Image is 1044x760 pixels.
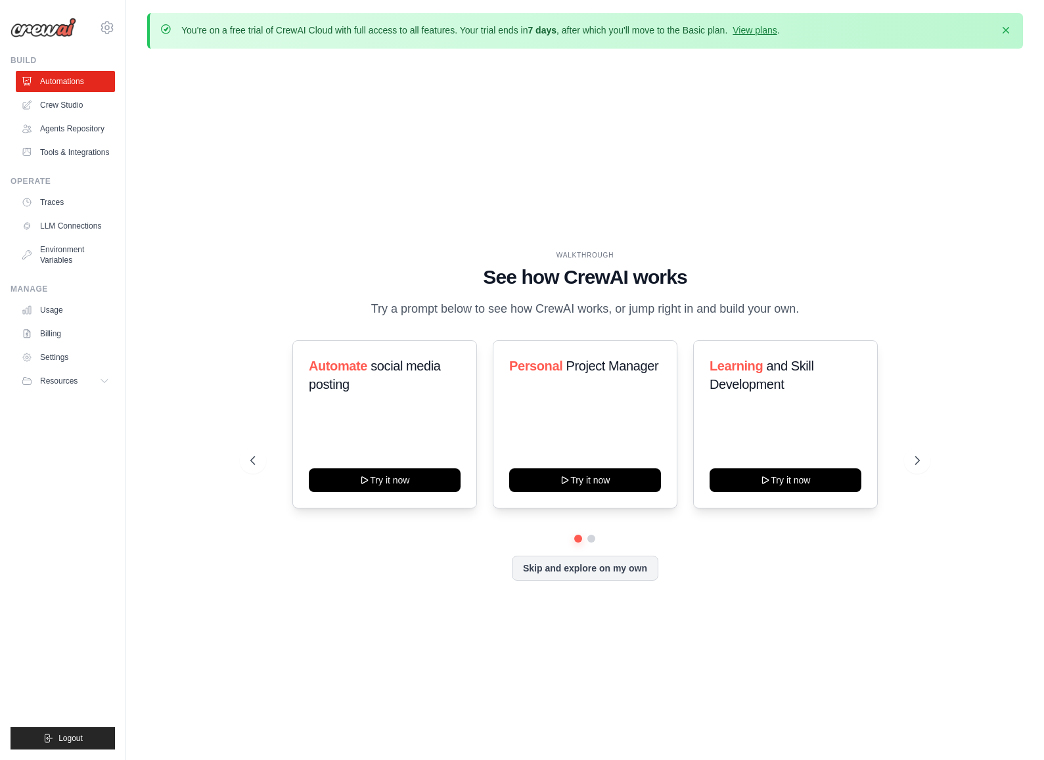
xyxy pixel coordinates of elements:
[309,359,367,373] span: Automate
[11,176,115,187] div: Operate
[566,359,659,373] span: Project Manager
[710,468,861,492] button: Try it now
[733,25,777,35] a: View plans
[16,118,115,139] a: Agents Repository
[16,300,115,321] a: Usage
[11,55,115,66] div: Build
[710,359,813,391] span: and Skill Development
[11,727,115,749] button: Logout
[250,250,919,260] div: WALKTHROUGH
[364,300,806,319] p: Try a prompt below to see how CrewAI works, or jump right in and build your own.
[309,359,441,391] span: social media posting
[40,376,78,386] span: Resources
[16,215,115,236] a: LLM Connections
[16,71,115,92] a: Automations
[16,347,115,368] a: Settings
[181,24,780,37] p: You're on a free trial of CrewAI Cloud with full access to all features. Your trial ends in , aft...
[509,468,661,492] button: Try it now
[509,359,562,373] span: Personal
[250,265,919,289] h1: See how CrewAI works
[309,468,461,492] button: Try it now
[512,556,658,581] button: Skip and explore on my own
[11,18,76,37] img: Logo
[16,370,115,391] button: Resources
[710,359,763,373] span: Learning
[16,192,115,213] a: Traces
[16,142,115,163] a: Tools & Integrations
[58,733,83,744] span: Logout
[11,284,115,294] div: Manage
[16,323,115,344] a: Billing
[528,25,556,35] strong: 7 days
[16,239,115,271] a: Environment Variables
[16,95,115,116] a: Crew Studio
